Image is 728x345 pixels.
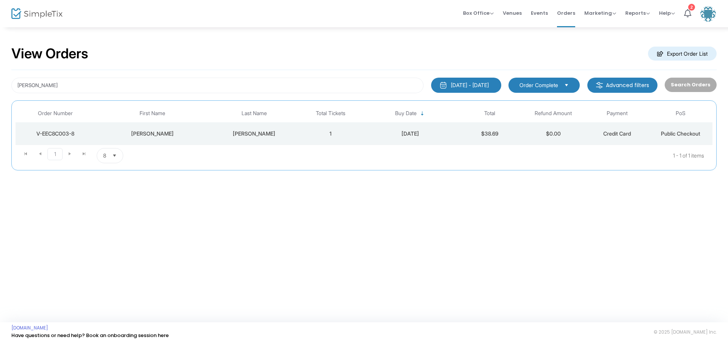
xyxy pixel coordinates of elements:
[212,130,297,137] div: Downing
[17,130,93,137] div: V-EEC8C003-8
[395,110,417,117] span: Buy Date
[11,45,88,62] h2: View Orders
[11,78,424,93] input: Search by name, email, phone, order number, ip address, or last 4 digits of card
[97,130,208,137] div: Megan
[458,122,522,145] td: $38.69
[431,78,501,93] button: [DATE] - [DATE]
[451,81,489,89] div: [DATE] - [DATE]
[11,332,169,339] a: Have questions or need help? Book an onboarding session here
[676,110,686,117] span: PoS
[521,122,585,145] td: $0.00
[242,110,267,117] span: Last Name
[419,111,425,117] span: Sortable
[199,148,704,163] kendo-pager-info: 1 - 1 of 1 items
[648,47,717,61] m-button: Export Order List
[503,3,522,23] span: Venues
[38,110,73,117] span: Order Number
[661,130,700,137] span: Public Checkout
[47,148,63,160] span: Page 1
[561,81,572,89] button: Select
[625,9,650,17] span: Reports
[659,9,675,17] span: Help
[603,130,631,137] span: Credit Card
[607,110,628,117] span: Payment
[596,81,603,89] img: filter
[439,81,447,89] img: monthly
[109,148,120,163] button: Select
[654,329,717,335] span: © 2025 [DOMAIN_NAME] Inc.
[299,122,362,145] td: 1
[140,110,165,117] span: First Name
[521,105,585,122] th: Refund Amount
[299,105,362,122] th: Total Tickets
[16,105,712,145] div: Data table
[587,78,657,93] m-button: Advanced filters
[519,81,558,89] span: Order Complete
[364,130,456,137] div: 10/23/2024
[688,4,695,11] div: 2
[11,325,48,331] a: [DOMAIN_NAME]
[103,152,106,159] span: 8
[584,9,616,17] span: Marketing
[557,3,575,23] span: Orders
[458,105,522,122] th: Total
[463,9,494,17] span: Box Office
[531,3,548,23] span: Events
